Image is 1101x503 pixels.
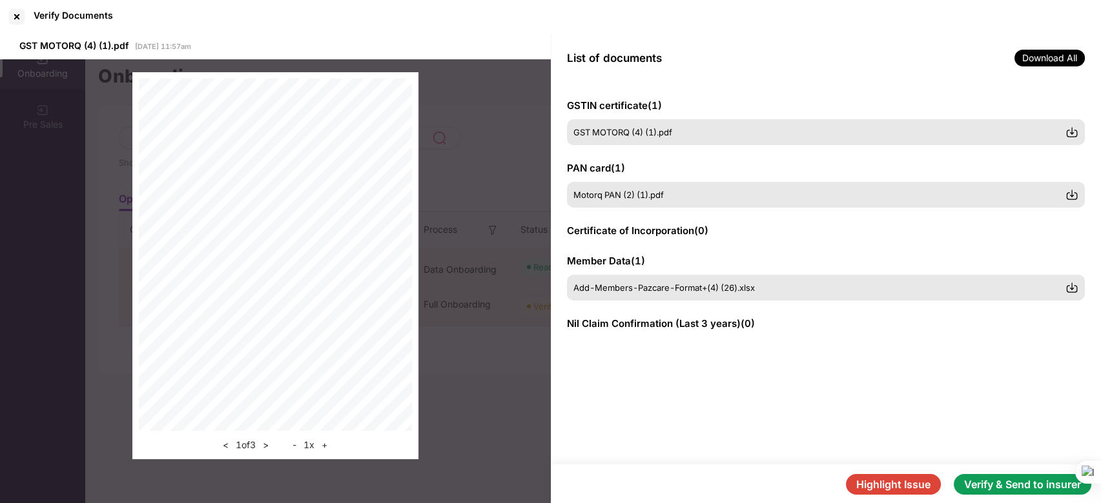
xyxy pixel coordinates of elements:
[259,437,273,453] button: >
[318,437,331,453] button: +
[289,437,331,453] div: 1 x
[34,10,113,21] div: Verify Documents
[573,127,672,137] span: GST MOTORQ (4) (1).pdf
[954,474,1091,495] button: Verify & Send to insurer
[289,437,300,453] button: -
[573,282,755,293] span: Add-Members-Pazcare-Format+(4) (26).xlsx
[573,190,664,200] span: Motorq PAN (2) (1).pdf
[219,437,232,453] button: <
[135,42,191,51] span: [DATE] 11:57am
[567,255,645,267] span: Member Data ( 1 )
[567,52,662,64] span: List of documents
[1065,126,1078,139] img: svg+xml;base64,PHN2ZyBpZD0iRG93bmxvYWQtMzJ4MzIiIHhtbG5zPSJodHRwOi8vd3d3LnczLm9yZy8yMDAwL3N2ZyIgd2...
[567,99,662,112] span: GSTIN certificate ( 1 )
[1065,188,1078,201] img: svg+xml;base64,PHN2ZyBpZD0iRG93bmxvYWQtMzJ4MzIiIHhtbG5zPSJodHRwOi8vd3d3LnczLm9yZy8yMDAwL3N2ZyIgd2...
[567,162,625,174] span: PAN card ( 1 )
[567,224,708,237] span: Certificate of Incorporation ( 0 )
[846,474,941,495] button: Highlight Issue
[1014,50,1085,66] span: Download All
[1065,281,1078,294] img: svg+xml;base64,PHN2ZyBpZD0iRG93bmxvYWQtMzJ4MzIiIHhtbG5zPSJodHRwOi8vd3d3LnczLm9yZy8yMDAwL3N2ZyIgd2...
[567,317,755,330] span: Nil Claim Confirmation (Last 3 years) ( 0 )
[19,40,129,51] span: GST MOTORQ (4) (1).pdf
[219,437,273,453] div: 1 of 3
